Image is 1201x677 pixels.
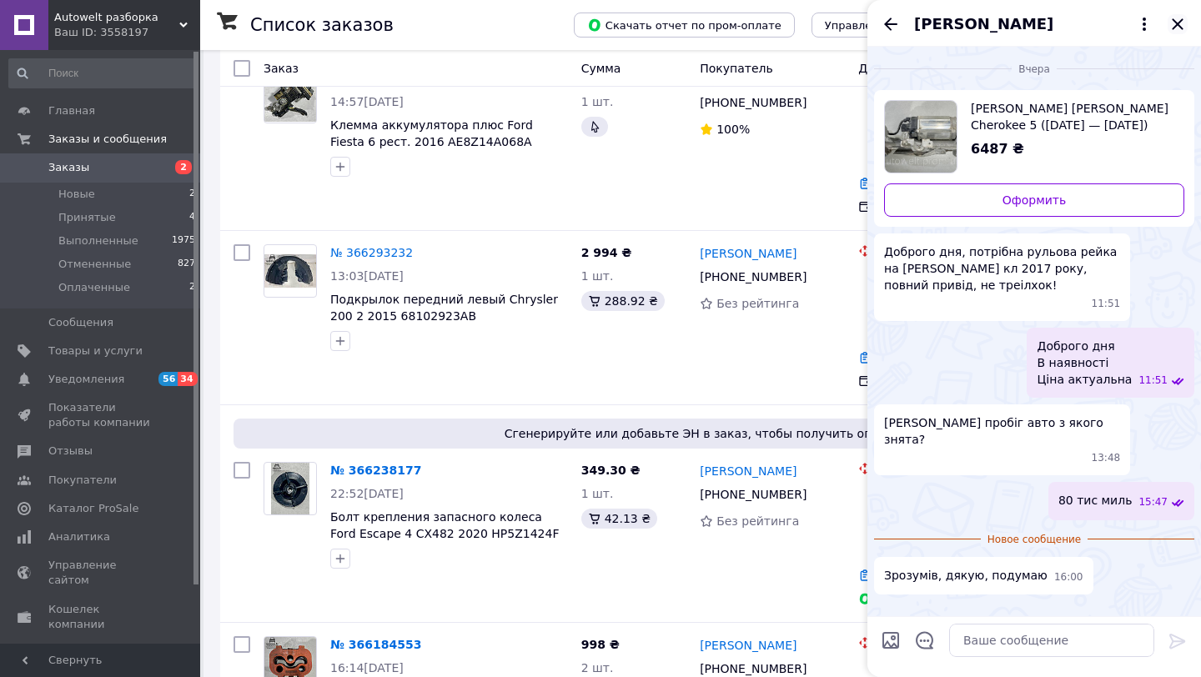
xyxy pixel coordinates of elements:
[330,661,404,674] span: 16:14[DATE]
[48,132,167,147] span: Заказы и сообщения
[881,14,901,34] button: Назад
[264,72,316,123] img: Фото товару
[330,293,558,323] a: Подкрылок передний левый Chrysler 200 2 2015 68102923AB
[48,444,93,459] span: Отзывы
[58,210,116,225] span: Принятые
[271,463,310,514] img: Фото товару
[914,13,1053,35] span: [PERSON_NAME]
[240,425,1164,442] span: Сгенерируйте или добавьте ЭН в заказ, чтобы получить оплату
[581,95,614,108] span: 1 шт.
[581,464,641,477] span: 349.30 ₴
[58,187,95,202] span: Новые
[58,257,131,272] span: Отмененные
[1092,451,1121,465] span: 13:48 11.10.2025
[884,414,1120,448] span: [PERSON_NAME] пробіг авто з якого знята?
[858,62,974,75] span: Доставка и оплата
[884,100,1184,173] a: Посмотреть товар
[48,372,124,387] span: Уведомления
[58,280,130,295] span: Оплаченные
[1092,297,1121,311] span: 11:51 11.10.2025
[971,100,1171,133] span: [PERSON_NAME] [PERSON_NAME] Cherokee 5 ([DATE] — [DATE]) 5154454AH
[330,118,533,148] a: Клемма аккумулятора плюс Ford Fiesta 6 рест. 2016 AE8Z14A068A
[58,233,138,248] span: Выполненные
[330,246,413,259] a: № 366293232
[54,25,200,40] div: Ваш ID: 3558197
[884,567,1048,584] span: Зрозумів, дякую, подумаю
[172,233,195,248] span: 1975
[189,187,195,202] span: 2
[1168,14,1188,34] button: Закрыть
[587,18,781,33] span: Скачать отчет по пром-оплате
[178,257,195,272] span: 827
[581,638,620,651] span: 998 ₴
[1138,495,1168,509] span: 15:47 11.10.2025
[330,95,404,108] span: 14:57[DATE]
[1054,570,1083,584] span: 16:00 11.10.2025
[700,62,773,75] span: Покупатель
[716,123,750,136] span: 100%
[48,315,113,330] span: Сообщения
[700,245,796,262] a: [PERSON_NAME]
[264,70,317,123] a: Фото товару
[581,269,614,283] span: 1 шт.
[8,58,197,88] input: Поиск
[884,183,1184,217] a: Оформить
[48,160,89,175] span: Заказы
[175,160,192,174] span: 2
[1138,374,1168,388] span: 11:51 11.10.2025
[574,13,795,38] button: Скачать отчет по пром-оплате
[812,13,969,38] button: Управление статусами
[178,372,197,386] span: 34
[700,637,796,654] a: [PERSON_NAME]
[581,661,614,674] span: 2 шт.
[696,91,810,114] div: [PHONE_NUMBER]
[914,13,1154,35] button: [PERSON_NAME]
[54,10,179,25] span: Autowelt разборка
[581,62,621,75] span: Сумма
[971,141,1024,157] span: 6487 ₴
[581,487,614,500] span: 1 шт.
[1058,492,1133,509] span: 80 тис миль
[48,400,154,430] span: Показатели работы компании
[981,533,1088,547] span: Новое сообщение
[700,463,796,479] a: [PERSON_NAME]
[874,60,1194,77] div: 11.10.2025
[581,509,657,529] div: 42.13 ₴
[696,483,810,506] div: [PHONE_NUMBER]
[264,62,299,75] span: Заказ
[330,269,404,283] span: 13:03[DATE]
[330,510,559,540] a: Болт крепления запасного колеса Ford Escape 4 CX482 2020 HP5Z1424F
[716,514,799,528] span: Без рейтинга
[48,344,143,359] span: Товары и услуги
[250,15,394,35] h1: Список заказов
[330,638,421,651] a: № 366184553
[716,297,799,310] span: Без рейтинга
[1012,63,1057,77] span: Вчера
[1037,338,1132,388] span: Доброго дня В наявності Ціна актуальна
[914,629,936,651] button: Открыть шаблоны ответов
[696,265,810,288] div: [PHONE_NUMBER]
[884,243,1120,293] span: Доброго дня, потрібна рульова рейка на [PERSON_NAME] кл 2017 року, повний привід, не треілхок!
[189,210,195,225] span: 4
[264,254,316,288] img: Фото товару
[48,529,110,544] span: Аналитика
[825,19,956,32] span: Управление статусами
[48,501,138,516] span: Каталог ProSale
[885,101,957,173] img: 4626681728_w640_h640_rulevaya-rejka-jeep.jpg
[48,602,154,632] span: Кошелек компании
[48,473,117,488] span: Покупатели
[189,280,195,295] span: 2
[48,558,154,588] span: Управление сайтом
[48,103,95,118] span: Главная
[158,372,178,386] span: 56
[330,487,404,500] span: 22:52[DATE]
[581,291,665,311] div: 288.92 ₴
[330,464,421,477] a: № 366238177
[264,462,317,515] a: Фото товару
[581,246,632,259] span: 2 994 ₴
[264,244,317,298] a: Фото товару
